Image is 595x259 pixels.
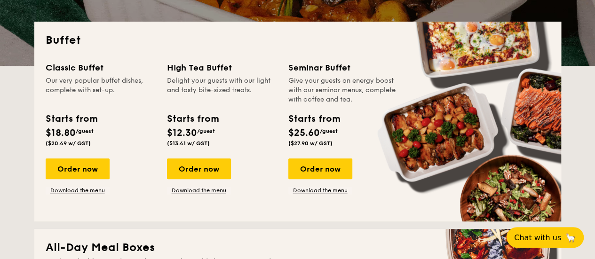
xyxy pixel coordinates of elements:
span: ($27.90 w/ GST) [288,140,333,147]
span: $25.60 [288,127,320,139]
div: Classic Buffet [46,61,156,74]
div: Starts from [288,112,340,126]
a: Download the menu [167,187,231,194]
span: /guest [76,128,94,134]
div: Order now [167,158,231,179]
div: Seminar Buffet [288,61,398,74]
div: Order now [288,158,352,179]
span: $12.30 [167,127,197,139]
div: Delight your guests with our light and tasty bite-sized treats. [167,76,277,104]
h2: All-Day Meal Boxes [46,240,550,255]
a: Download the menu [46,187,110,194]
span: ($20.49 w/ GST) [46,140,91,147]
span: ($13.41 w/ GST) [167,140,210,147]
a: Download the menu [288,187,352,194]
h2: Buffet [46,33,550,48]
div: High Tea Buffet [167,61,277,74]
div: Starts from [46,112,97,126]
span: 🦙 [565,232,576,243]
div: Starts from [167,112,218,126]
div: Give your guests an energy boost with our seminar menus, complete with coffee and tea. [288,76,398,104]
span: Chat with us [514,233,561,242]
span: /guest [320,128,338,134]
div: Our very popular buffet dishes, complete with set-up. [46,76,156,104]
span: /guest [197,128,215,134]
span: $18.80 [46,127,76,139]
button: Chat with us🦙 [507,227,584,248]
div: Order now [46,158,110,179]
